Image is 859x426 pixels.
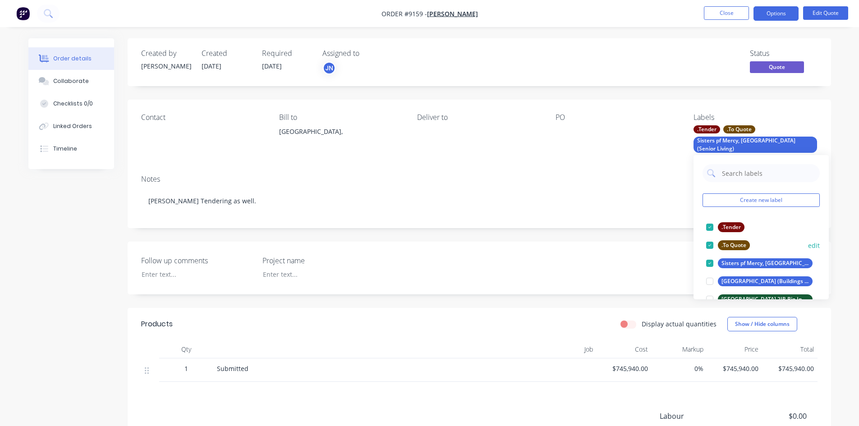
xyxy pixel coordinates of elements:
div: Contact [141,113,265,122]
div: Deliver to [417,113,541,122]
div: PO [556,113,679,122]
div: [GEOGRAPHIC_DATA] 2IR Bio Innovation Hub [718,294,813,304]
span: [DATE] [202,62,221,70]
span: $0.00 [740,411,806,421]
button: [GEOGRAPHIC_DATA] 2IR Bio Innovation Hub [703,293,816,306]
button: Collaborate [28,70,114,92]
div: .To Quote [718,240,750,250]
button: Close [704,6,749,20]
div: [PERSON_NAME] [141,61,191,71]
button: Edit Quote [803,6,848,20]
div: Markup [652,340,707,358]
div: Assigned to [322,49,413,58]
span: Order #9159 - [381,9,427,18]
div: Linked Orders [53,122,92,130]
div: [GEOGRAPHIC_DATA], [279,125,403,154]
div: Bill to [279,113,403,122]
button: JN [322,61,336,75]
button: Show / Hide columns [727,317,797,331]
a: [PERSON_NAME] [427,9,478,18]
span: $745,940.00 [711,364,759,373]
label: Project name [262,255,375,266]
div: [PERSON_NAME] Tendering as well. [141,187,818,215]
button: .Tender [703,221,748,234]
label: Follow up comments [141,255,254,266]
span: $745,940.00 [600,364,648,373]
label: Display actual quantities [642,319,717,329]
input: Search labels [721,164,815,182]
button: edit [808,241,820,250]
button: Sisters pf Mercy, [GEOGRAPHIC_DATA] (Senior Living) [703,257,816,270]
div: Created [202,49,251,58]
div: [GEOGRAPHIC_DATA] (Buildings D& E) [718,276,813,286]
div: Total [762,340,818,358]
div: [GEOGRAPHIC_DATA], [279,125,403,138]
span: $745,940.00 [766,364,814,373]
span: Submitted [217,364,248,373]
span: Labour [660,411,740,421]
div: Job [529,340,597,358]
div: Qty [159,340,213,358]
div: Created by [141,49,191,58]
div: Labels [694,113,817,122]
div: Status [750,49,818,58]
div: Sisters pf Mercy, [GEOGRAPHIC_DATA] (Senior Living) [694,137,817,153]
div: .Tender [718,222,744,232]
div: Order details [53,55,92,63]
span: 1 [184,364,188,373]
button: Order details [28,47,114,70]
div: Sisters pf Mercy, [GEOGRAPHIC_DATA] (Senior Living) [718,258,813,268]
span: Quote [750,61,804,73]
button: .To Quote [703,239,753,252]
button: [GEOGRAPHIC_DATA] (Buildings D& E) [703,275,816,288]
div: Collaborate [53,77,89,85]
div: .Tender [694,125,720,133]
button: Options [753,6,799,21]
div: Products [141,319,173,330]
button: Checklists 0/0 [28,92,114,115]
div: Notes [141,175,818,183]
img: Factory [16,7,30,20]
button: Quote [750,61,804,75]
div: Timeline [53,145,77,153]
div: Checklists 0/0 [53,100,93,108]
div: .To Quote [723,125,755,133]
button: Create new label [703,193,820,207]
div: Cost [597,340,652,358]
button: Linked Orders [28,115,114,137]
div: Required [262,49,312,58]
button: Timeline [28,137,114,160]
span: 0% [655,364,703,373]
span: [DATE] [262,62,282,70]
div: Price [707,340,763,358]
